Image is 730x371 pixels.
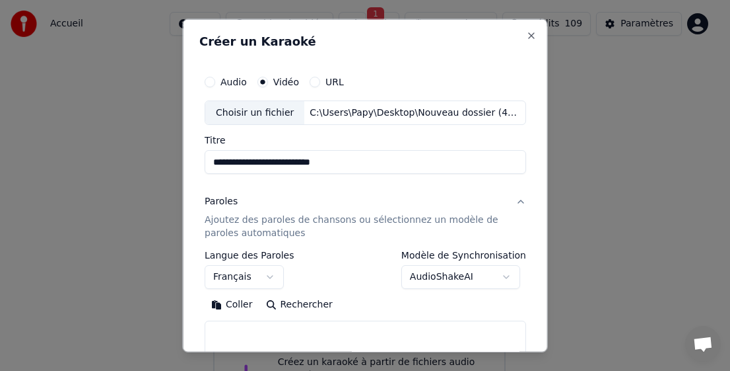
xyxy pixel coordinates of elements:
[205,101,304,124] div: Choisir un fichier
[259,294,339,315] button: Rechercher
[205,294,259,315] button: Coller
[205,214,505,240] p: Ajoutez des paroles de chansons ou sélectionnez un modèle de paroles automatiques
[205,185,526,251] button: ParolesAjoutez des paroles de chansons ou sélectionnez un modèle de paroles automatiques
[205,251,294,260] label: Langue des Paroles
[205,195,238,208] div: Paroles
[199,35,531,47] h2: Créer un Karaoké
[273,77,298,86] label: Vidéo
[325,77,344,86] label: URL
[401,251,525,260] label: Modèle de Synchronisation
[205,136,526,145] label: Titre
[304,106,525,119] div: C:\Users\Papy\Desktop\Nouveau dossier (4)\Nouveau dossier (10)\[PERSON_NAME] J'ai bien mangé, j'a...
[220,77,247,86] label: Audio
